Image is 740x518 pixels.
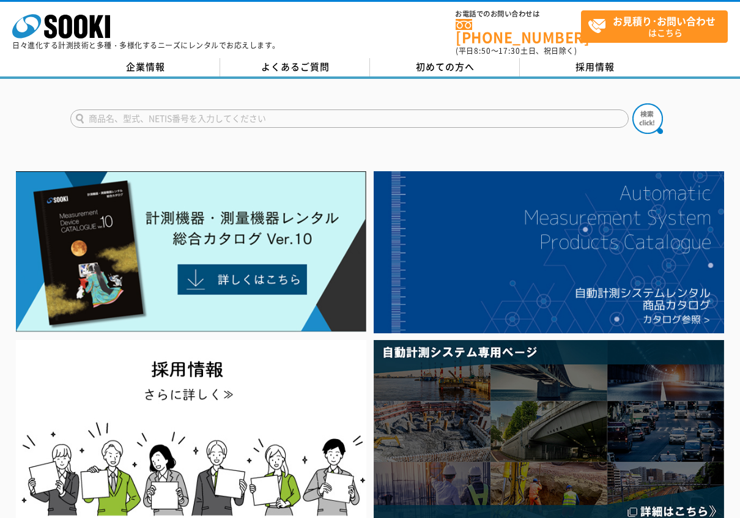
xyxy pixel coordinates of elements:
img: btn_search.png [632,103,663,134]
span: 8:50 [474,45,491,56]
strong: お見積り･お問い合わせ [613,13,716,28]
span: お電話でのお問い合わせは [456,10,581,18]
a: [PHONE_NUMBER] [456,19,581,44]
span: 17:30 [498,45,520,56]
span: (平日 ～ 土日、祝日除く) [456,45,577,56]
span: 初めての方へ [416,60,475,73]
a: お見積り･お問い合わせはこちら [581,10,728,43]
a: 初めての方へ [370,58,520,76]
img: 自動計測システムカタログ [374,171,724,333]
img: Catalog Ver10 [16,171,366,332]
a: 企業情報 [70,58,220,76]
a: よくあるご質問 [220,58,370,76]
p: 日々進化する計測技術と多種・多様化するニーズにレンタルでお応えします。 [12,42,280,49]
input: 商品名、型式、NETIS番号を入力してください [70,109,629,128]
a: 採用情報 [520,58,670,76]
span: はこちら [588,11,727,42]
